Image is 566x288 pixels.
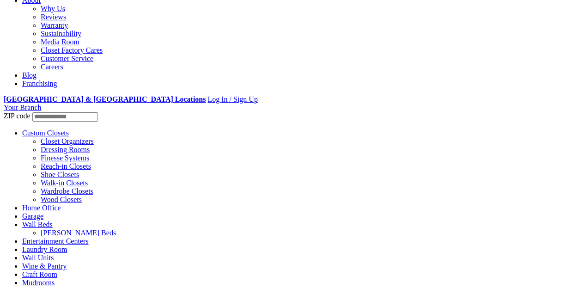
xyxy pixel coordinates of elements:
[41,179,88,187] a: Walk-in Closets
[4,95,206,103] a: [GEOGRAPHIC_DATA] & [GEOGRAPHIC_DATA] Locations
[22,80,57,87] a: Franchising
[41,171,79,178] a: Shoe Closets
[41,13,66,21] a: Reviews
[41,162,91,170] a: Reach-in Closets
[41,63,63,71] a: Careers
[22,237,89,245] a: Entertainment Centers
[41,196,82,203] a: Wood Closets
[22,71,37,79] a: Blog
[41,137,94,145] a: Closet Organizers
[4,104,41,111] a: Your Branch
[41,154,89,162] a: Finesse Systems
[32,112,98,122] input: Enter your Zip code
[207,95,257,103] a: Log In / Sign Up
[22,262,67,270] a: Wine & Pantry
[22,129,69,137] a: Custom Closets
[22,245,67,253] a: Laundry Room
[22,212,43,220] a: Garage
[41,55,93,62] a: Customer Service
[41,21,68,29] a: Warranty
[41,187,93,195] a: Wardrobe Closets
[22,279,55,287] a: Mudrooms
[41,38,79,46] a: Media Room
[22,221,53,228] a: Wall Beds
[4,112,30,120] span: ZIP code
[41,146,90,153] a: Dressing Rooms
[41,46,103,54] a: Closet Factory Cares
[22,254,54,262] a: Wall Units
[22,270,57,278] a: Craft Room
[22,204,61,212] a: Home Office
[41,30,81,37] a: Sustainability
[41,229,116,237] a: [PERSON_NAME] Beds
[41,5,65,12] a: Why Us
